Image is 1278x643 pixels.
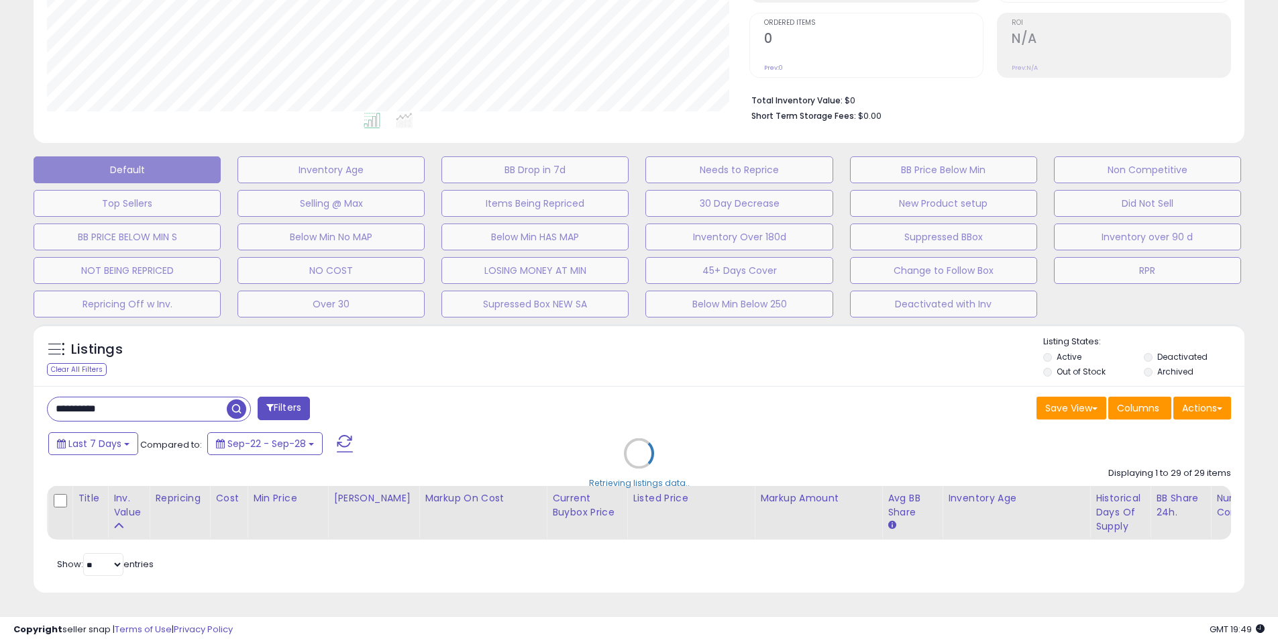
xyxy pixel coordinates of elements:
[13,624,233,636] div: seller snap | |
[34,257,221,284] button: NOT BEING REPRICED
[237,291,425,317] button: Over 30
[174,623,233,636] a: Privacy Policy
[34,190,221,217] button: Top Sellers
[645,224,833,250] button: Inventory Over 180d
[645,156,833,183] button: Needs to Reprice
[34,156,221,183] button: Default
[850,156,1037,183] button: BB Price Below Min
[1012,31,1230,49] h2: N/A
[441,257,629,284] button: LOSING MONEY AT MIN
[751,110,856,121] b: Short Term Storage Fees:
[237,224,425,250] button: Below Min No MAP
[441,190,629,217] button: Items Being Repriced
[850,257,1037,284] button: Change to Follow Box
[751,95,843,106] b: Total Inventory Value:
[441,224,629,250] button: Below Min HAS MAP
[1012,64,1038,72] small: Prev: N/A
[764,19,983,27] span: Ordered Items
[645,190,833,217] button: 30 Day Decrease
[751,91,1221,107] li: $0
[441,291,629,317] button: Supressed Box NEW SA
[34,224,221,250] button: BB PRICE BELOW MIN S
[645,257,833,284] button: 45+ Days Cover
[1054,224,1241,250] button: Inventory over 90 d
[13,623,62,636] strong: Copyright
[1054,257,1241,284] button: RPR
[237,190,425,217] button: Selling @ Max
[1210,623,1265,636] span: 2025-10-6 19:49 GMT
[115,623,172,636] a: Terms of Use
[1054,190,1241,217] button: Did Not Sell
[1054,156,1241,183] button: Non Competitive
[858,109,882,122] span: $0.00
[1012,19,1230,27] span: ROI
[237,257,425,284] button: NO COST
[441,156,629,183] button: BB Drop in 7d
[850,291,1037,317] button: Deactivated with Inv
[645,291,833,317] button: Below Min Below 250
[850,190,1037,217] button: New Product setup
[850,224,1037,250] button: Suppressed BBox
[764,64,783,72] small: Prev: 0
[237,156,425,183] button: Inventory Age
[589,477,690,489] div: Retrieving listings data..
[764,31,983,49] h2: 0
[34,291,221,317] button: Repricing Off w Inv.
